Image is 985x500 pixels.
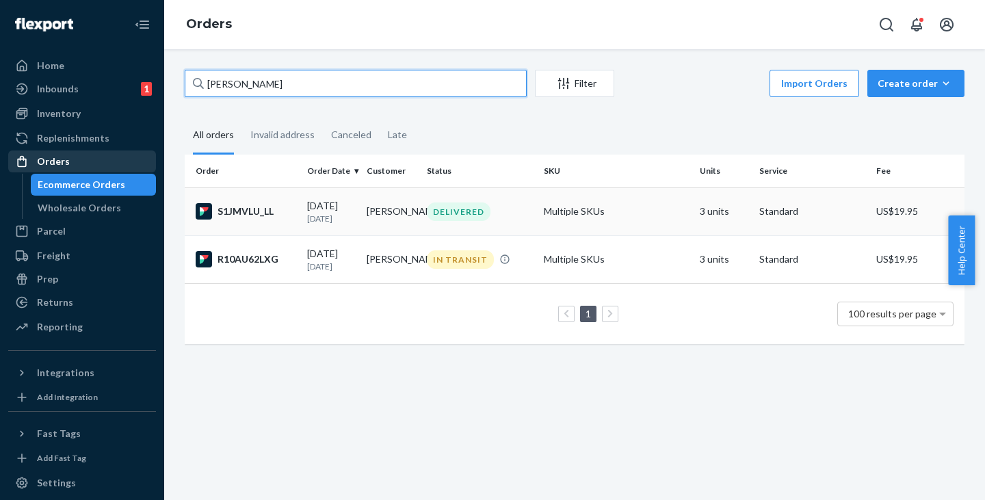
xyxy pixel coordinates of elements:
[37,272,58,286] div: Prep
[361,235,421,283] td: [PERSON_NAME]
[37,427,81,440] div: Fast Tags
[873,11,900,38] button: Open Search Box
[186,16,232,31] a: Orders
[37,320,83,334] div: Reporting
[37,295,73,309] div: Returns
[37,59,64,73] div: Home
[538,235,694,283] td: Multiple SKUs
[754,155,871,187] th: Service
[185,155,302,187] th: Order
[538,187,694,235] td: Multiple SKUs
[583,308,594,319] a: Page 1 is your current page
[867,70,964,97] button: Create order
[331,117,371,153] div: Canceled
[307,261,356,272] p: [DATE]
[759,252,865,266] p: Standard
[38,178,125,192] div: Ecommerce Orders
[37,366,94,380] div: Integrations
[8,362,156,384] button: Integrations
[8,78,156,100] a: Inbounds1
[8,316,156,338] a: Reporting
[770,70,859,97] button: Import Orders
[871,155,964,187] th: Fee
[427,250,494,269] div: IN TRANSIT
[8,472,156,494] a: Settings
[694,187,754,235] td: 3 units
[37,249,70,263] div: Freight
[307,199,356,224] div: [DATE]
[694,235,754,283] td: 3 units
[848,308,936,319] span: 100 results per page
[37,131,109,145] div: Replenishments
[175,5,243,44] ol: breadcrumbs
[37,224,66,238] div: Parcel
[8,103,156,124] a: Inventory
[31,174,157,196] a: Ecommerce Orders
[427,202,490,221] div: DELIVERED
[536,77,614,90] div: Filter
[307,247,356,272] div: [DATE]
[196,251,296,267] div: R10AU62LXG
[759,205,865,218] p: Standard
[185,70,527,97] input: Search orders
[37,82,79,96] div: Inbounds
[193,117,234,155] div: All orders
[8,150,156,172] a: Orders
[37,476,76,490] div: Settings
[538,155,694,187] th: SKU
[129,11,156,38] button: Close Navigation
[38,201,121,215] div: Wholesale Orders
[535,70,614,97] button: Filter
[694,155,754,187] th: Units
[871,235,964,283] td: US$19.95
[948,215,975,285] button: Help Center
[8,220,156,242] a: Parcel
[878,77,954,90] div: Create order
[388,117,407,153] div: Late
[141,82,152,96] div: 1
[37,155,70,168] div: Orders
[302,155,361,187] th: Order Date
[307,213,356,224] p: [DATE]
[37,391,98,403] div: Add Integration
[8,450,156,466] a: Add Fast Tag
[8,423,156,445] button: Fast Tags
[871,187,964,235] td: US$19.95
[31,197,157,219] a: Wholesale Orders
[933,11,960,38] button: Open account menu
[250,117,315,153] div: Invalid address
[361,187,421,235] td: [PERSON_NAME]
[903,11,930,38] button: Open notifications
[196,203,296,220] div: S1JMVLU_LL
[367,165,415,176] div: Customer
[421,155,538,187] th: Status
[8,389,156,406] a: Add Integration
[8,55,156,77] a: Home
[37,107,81,120] div: Inventory
[15,18,73,31] img: Flexport logo
[37,452,86,464] div: Add Fast Tag
[8,268,156,290] a: Prep
[8,127,156,149] a: Replenishments
[8,245,156,267] a: Freight
[8,291,156,313] a: Returns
